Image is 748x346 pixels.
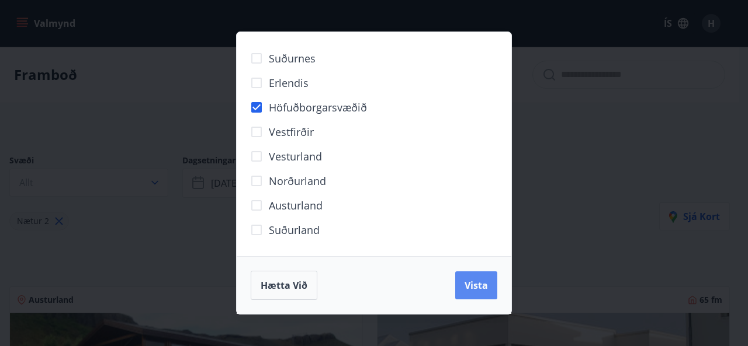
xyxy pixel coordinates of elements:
[269,149,322,164] span: Vesturland
[261,279,307,292] span: Hætta við
[269,173,326,188] span: Norðurland
[455,271,497,299] button: Vista
[269,51,316,66] span: Suðurnes
[251,271,317,300] button: Hætta við
[269,198,323,213] span: Austurland
[269,100,367,115] span: Höfuðborgarsvæðið
[269,222,320,237] span: Suðurland
[465,279,488,292] span: Vista
[269,75,309,90] span: Erlendis
[269,124,314,139] span: Vestfirðir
